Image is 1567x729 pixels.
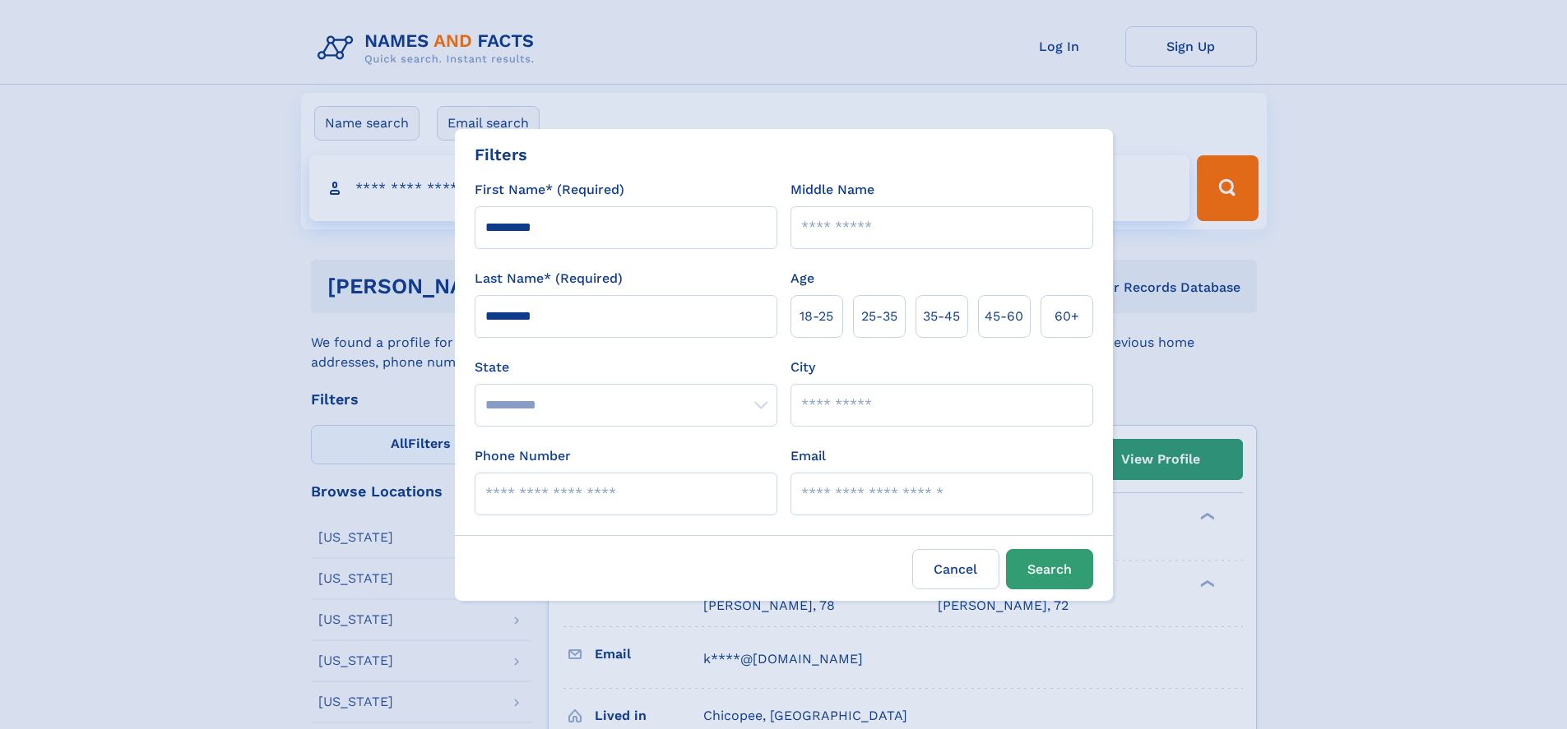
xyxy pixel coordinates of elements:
span: 45‑60 [985,307,1023,326]
label: First Name* (Required) [475,180,624,200]
span: 25‑35 [861,307,897,326]
label: Cancel [912,549,999,589]
label: City [790,358,815,377]
span: 18‑25 [800,307,833,326]
button: Search [1006,549,1093,589]
div: Filters [475,142,527,167]
label: Email [790,446,826,466]
label: Age [790,269,814,288]
label: Middle Name [790,180,874,200]
span: 35‑45 [923,307,960,326]
span: 60+ [1055,307,1079,326]
label: Last Name* (Required) [475,269,623,288]
label: State [475,358,777,377]
label: Phone Number [475,446,571,466]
